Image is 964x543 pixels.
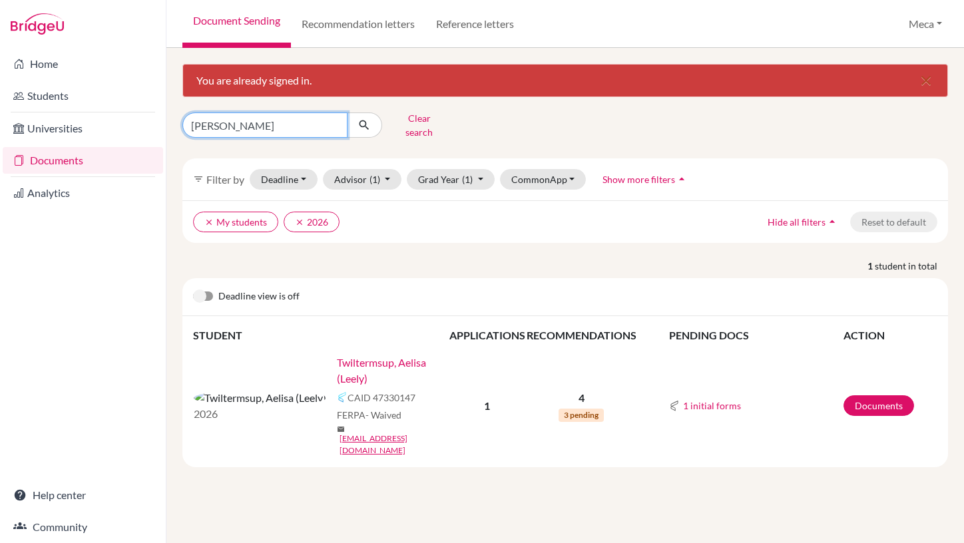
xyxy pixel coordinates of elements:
[337,425,345,433] span: mail
[682,398,742,413] button: 1 initial forms
[407,169,495,190] button: Grad Year(1)
[348,391,415,405] span: CAID 47330147
[591,169,700,190] button: Show more filtersarrow_drop_up
[250,169,318,190] button: Deadline
[193,212,278,232] button: clearMy students
[3,147,163,174] a: Documents
[918,73,934,89] i: close
[3,514,163,540] a: Community
[843,395,914,416] a: Documents
[182,112,348,138] input: Find student by name...
[602,174,675,185] span: Show more filters
[193,174,204,184] i: filter_list
[369,174,380,185] span: (1)
[675,172,688,186] i: arrow_drop_up
[756,212,850,232] button: Hide all filtersarrow_drop_up
[843,327,937,344] th: ACTION
[337,408,401,422] span: FERPA
[11,13,64,35] img: Bridge-U
[194,390,326,406] img: Twiltermsup, Aelisa (Leely)
[826,215,839,228] i: arrow_drop_up
[194,406,326,422] p: 2026
[3,482,163,508] a: Help center
[462,174,473,185] span: (1)
[484,399,490,412] b: 1
[323,169,402,190] button: Advisor(1)
[905,65,947,96] button: Close
[500,169,587,190] button: CommonApp
[527,329,636,341] span: RECOMMENDATIONS
[206,173,244,186] span: Filter by
[337,355,458,387] a: Twiltermsup, Aelisa (Leely)
[768,216,826,228] span: Hide all filters
[3,51,163,77] a: Home
[382,108,456,142] button: Clear search
[527,390,636,406] p: 4
[449,329,525,341] span: APPLICATIONS
[669,401,680,411] img: Common App logo
[193,327,449,344] th: STUDENT
[340,433,458,456] a: [EMAIL_ADDRESS][DOMAIN_NAME]
[295,218,304,227] i: clear
[3,115,163,142] a: Universities
[284,212,340,232] button: clear2026
[850,212,937,232] button: Reset to default
[182,64,948,97] div: You are already signed in.
[3,180,163,206] a: Analytics
[218,289,300,305] span: Deadline view is off
[3,83,163,109] a: Students
[867,259,875,273] strong: 1
[903,11,948,37] button: Meca
[365,409,401,421] span: - Waived
[875,259,948,273] span: student in total
[204,218,214,227] i: clear
[337,392,348,403] img: Common App logo
[559,409,604,422] span: 3 pending
[669,329,749,341] span: PENDING DOCS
